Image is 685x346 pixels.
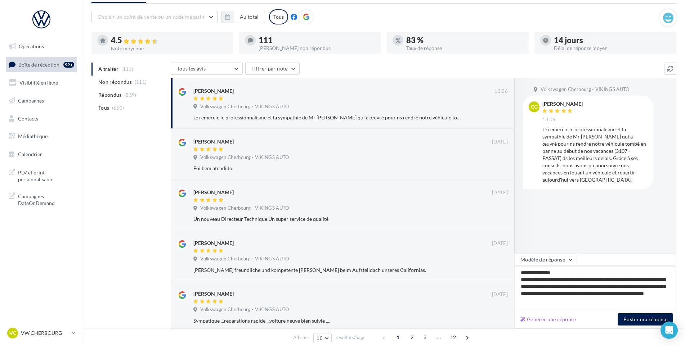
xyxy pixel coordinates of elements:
span: Volkswagen Cherbourg - VIKINGS AUTO [200,104,289,110]
div: 83 % [406,36,523,44]
div: Je remercie le professionnalisme et la sympathie de Mr [PERSON_NAME] qui a œuvré pour ns rendre n... [542,126,648,183]
span: Contacts [18,115,38,121]
span: (111) [135,79,147,85]
span: 1 [392,332,404,343]
span: Volkswagen Cherbourg - VIKINGS AUTO [541,86,629,93]
p: VW CHERBOURG [21,329,69,337]
div: Note moyenne [111,46,228,51]
span: 2 [406,332,418,343]
span: 3 [419,332,431,343]
div: [PERSON_NAME] freundliche und kompetente [PERSON_NAME] beim Aufstelldach unseres Californias. [193,267,461,274]
span: Volkswagen Cherbourg - VIKINGS AUTO [200,256,289,262]
a: Visibilité en ligne [4,75,79,90]
span: Visibilité en ligne [19,79,58,86]
span: [DATE] [492,240,508,247]
span: Calendrier [18,151,42,157]
div: 4.5 [111,36,228,45]
button: Poster ma réponse [618,313,673,325]
span: Volkswagen Cherbourg - VIKINGS AUTO [200,154,289,161]
div: [PERSON_NAME] [193,240,234,247]
div: 14 jours [554,36,671,44]
span: Répondus [98,91,122,99]
a: Opérations [4,39,79,54]
div: Foi bem atendido [193,165,461,172]
span: (539) [124,92,136,98]
span: Choisir un point de vente ou un code magasin [98,14,204,20]
div: [PERSON_NAME] [542,101,583,106]
span: 13:06 [542,117,556,123]
a: VC VW CHERBOURG [6,326,77,340]
div: Un nouveau Directeur Technique Un super service de qualité [193,215,461,223]
a: Contacts [4,111,79,126]
span: Tous les avis [177,65,206,72]
a: PLV et print personnalisable [4,165,79,186]
div: [PERSON_NAME] [193,189,234,196]
button: 10 [313,333,332,343]
span: Tous [98,104,109,111]
span: Opérations [19,43,44,49]
div: Délai de réponse moyen [554,46,671,51]
span: Non répondus [98,78,132,86]
button: Au total [234,11,265,23]
span: 12 [447,332,459,343]
button: Au total [221,11,265,23]
span: Campagnes DataOnDemand [18,191,74,207]
a: Boîte de réception99+ [4,57,79,72]
div: [PERSON_NAME] [193,290,234,297]
a: Calendrier [4,147,79,162]
div: [PERSON_NAME] non répondus [259,46,375,51]
span: Médiathèque [18,133,48,139]
button: Tous les avis [171,63,243,75]
span: Volkswagen Cherbourg - VIKINGS AUTO [200,205,289,211]
span: (650) [112,105,124,111]
div: 111 [259,36,375,44]
span: Campagnes [18,97,44,104]
div: Je remercie le professionnalisme et la sympathie de Mr [PERSON_NAME] qui a œuvré pour ns rendre n... [193,114,461,121]
span: résultats/page [336,334,366,341]
a: Campagnes DataOnDemand [4,188,79,210]
span: [DATE] [492,190,508,196]
div: 99+ [63,62,74,68]
span: PLV et print personnalisable [18,168,74,183]
div: [PERSON_NAME] [193,87,234,95]
a: Campagnes [4,93,79,108]
span: Volkswagen Cherbourg - VIKINGS AUTO [200,306,289,313]
span: CG [531,103,538,110]
span: Boîte de réception [18,61,59,67]
span: 13:06 [494,88,508,95]
span: VC [9,329,16,337]
button: Modèle de réponse [514,254,577,266]
button: Générer une réponse [518,315,579,324]
span: 10 [317,335,323,341]
span: Afficher [293,334,309,341]
div: Taux de réponse [406,46,523,51]
button: Choisir un point de vente ou un code magasin [91,11,218,23]
a: Médiathèque [4,129,79,144]
div: Sympatique ...reparations rapide ...voiture neuve bien suivie .... [193,317,461,324]
div: [PERSON_NAME] [193,138,234,145]
span: [DATE] [492,291,508,298]
span: [DATE] [492,139,508,145]
span: ... [433,332,445,343]
div: Open Intercom Messenger [661,322,678,339]
div: Tous [269,9,288,24]
button: Filtrer par note [245,63,300,75]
